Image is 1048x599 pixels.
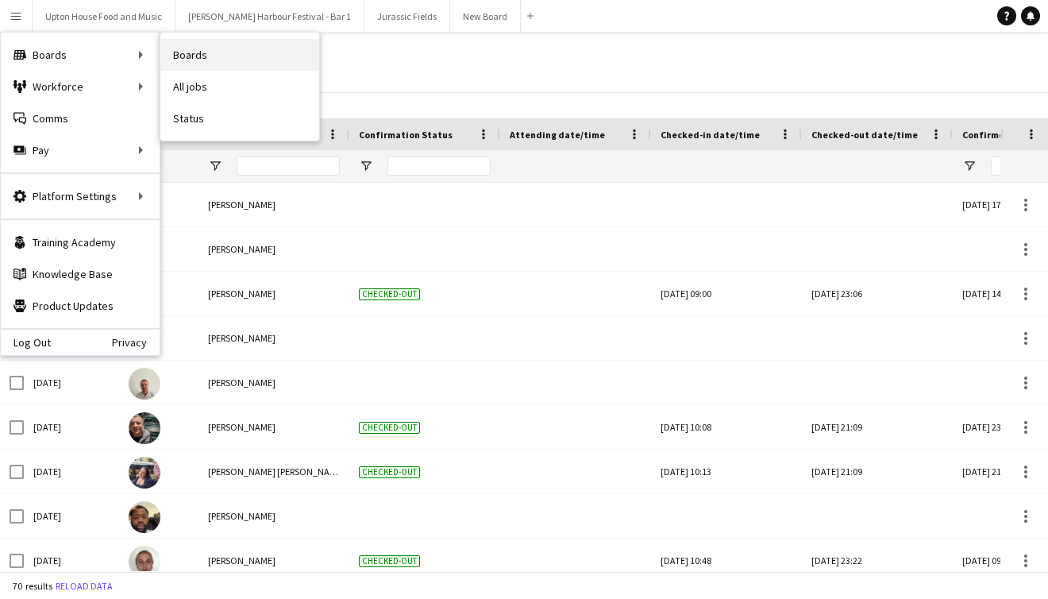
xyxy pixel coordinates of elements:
[359,422,420,434] span: Checked-out
[52,578,116,595] button: Reload data
[208,288,275,299] span: [PERSON_NAME]
[129,412,160,444] img: Jamie Gulliford
[1,71,160,102] div: Workforce
[1,180,160,212] div: Platform Settings
[1,336,51,349] a: Log Out
[208,243,275,255] span: [PERSON_NAME]
[811,129,918,141] span: Checked-out date/time
[24,494,119,538] div: [DATE]
[1,258,160,290] a: Knowledge Base
[24,361,119,404] div: [DATE]
[661,129,760,141] span: Checked-in date/time
[129,546,160,578] img: Arthur Jones
[661,272,792,315] div: [DATE] 09:00
[661,450,792,493] div: [DATE] 10:13
[160,102,319,134] a: Status
[1,102,160,134] a: Comms
[359,159,373,173] button: Open Filter Menu
[1,290,160,322] a: Product Updates
[129,501,160,533] img: Abiodun Iberu
[129,457,160,489] img: Mary Ellynn
[33,1,175,32] button: Upton House Food and Music
[208,377,275,388] span: [PERSON_NAME]
[208,510,275,522] span: [PERSON_NAME]
[387,157,491,176] input: Confirmation Status Filter Input
[962,129,1035,141] span: Confirmed Date
[364,1,450,32] button: Jurassic Fields
[450,1,521,32] button: New Board
[112,336,160,349] a: Privacy
[208,555,275,566] span: [PERSON_NAME]
[359,466,420,478] span: Checked-out
[510,129,605,141] span: Attending date/time
[175,1,364,32] button: [PERSON_NAME] Harbour Festival - Bar 1
[661,405,792,449] div: [DATE] 10:08
[811,539,943,582] div: [DATE] 23:22
[24,450,119,493] div: [DATE]
[1,39,160,71] div: Boards
[160,39,319,71] a: Boards
[962,159,977,173] button: Open Filter Menu
[811,405,943,449] div: [DATE] 21:09
[359,288,420,300] span: Checked-out
[359,129,453,141] span: Confirmation Status
[359,555,420,567] span: Checked-out
[24,539,119,582] div: [DATE]
[811,450,943,493] div: [DATE] 21:09
[129,368,160,400] img: Michael Bartram
[661,539,792,582] div: [DATE] 10:48
[1,134,160,166] div: Pay
[1,226,160,258] a: Training Academy
[811,272,943,315] div: [DATE] 23:06
[237,157,340,176] input: Name Filter Input
[208,421,275,433] span: [PERSON_NAME]
[208,332,275,344] span: [PERSON_NAME]
[208,466,345,477] span: [PERSON_NAME] [PERSON_NAME]
[208,199,275,211] span: [PERSON_NAME]
[160,71,319,102] a: All jobs
[208,159,222,173] button: Open Filter Menu
[24,405,119,449] div: [DATE]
